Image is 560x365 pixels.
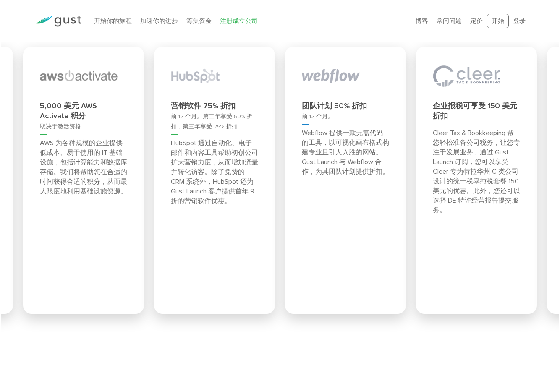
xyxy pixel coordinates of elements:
font: 团队计划 50% 折扣 [302,102,367,110]
a: 注册成立公司 [220,17,258,25]
img: AWS [40,59,118,93]
img: Webflow [302,59,360,93]
a: 加速你的进步 [140,17,178,25]
font: HubSpot 通过自动化、电子邮件和内容工具帮助初创公司扩大营销力度，从而增加流量并转化访客。除了免费的 CRM 系统外，HubSpot 还为 Gust Launch 客户提供首年 9 折的营... [171,139,258,205]
img: 清晰的税务簿记徽标 [433,59,500,93]
a: 常问问题 [437,17,462,25]
font: Cleer Tax & Bookkeeping 帮您轻松准备公司税务，让您专注于发展业务。通过 Gust Launch 订阅，您可以享受 Cleer 专为特拉华州 C 类公司设计的统一税率纯税套... [433,129,520,214]
img: Hubspot [171,59,220,93]
font: 企业报税可享受 150 美元折扣 [433,102,517,120]
font: 前 12 个月。 [302,113,334,120]
font: 5,000 美元 AWS Activate 积分 [40,102,97,120]
font: 取决于激活资格 [40,123,81,130]
font: 前 12 个月。第二年享受 50% 折扣，第三年享受 25% 折扣 [171,113,252,130]
a: 筹集资金 [186,17,212,25]
a: 开始你的旅程 [94,17,132,25]
font: Webflow 提供一款无需代码的工具，以可视化画布格式构建专业且引人入胜的网站。Gust Launch 与 Webflow 合作，为其团队计划提供折扣。 [302,129,389,175]
font: 营销软件 75% 折扣 [171,102,236,110]
font: AWS 为各种规模的企业提供低成本、易于使用的 IT 基础设施，包括计算能力和数据库存储。我们将帮助您在合适的时间获得合适的积分，从而最大限度地利用基础设施资源。 [40,139,127,195]
img: 阵风标志 [34,16,81,27]
a: 博客 [416,17,428,25]
a: 开始 [487,14,509,29]
a: 定价 [470,17,483,25]
a: 登录 [513,17,526,25]
font: 开始 [492,17,504,25]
